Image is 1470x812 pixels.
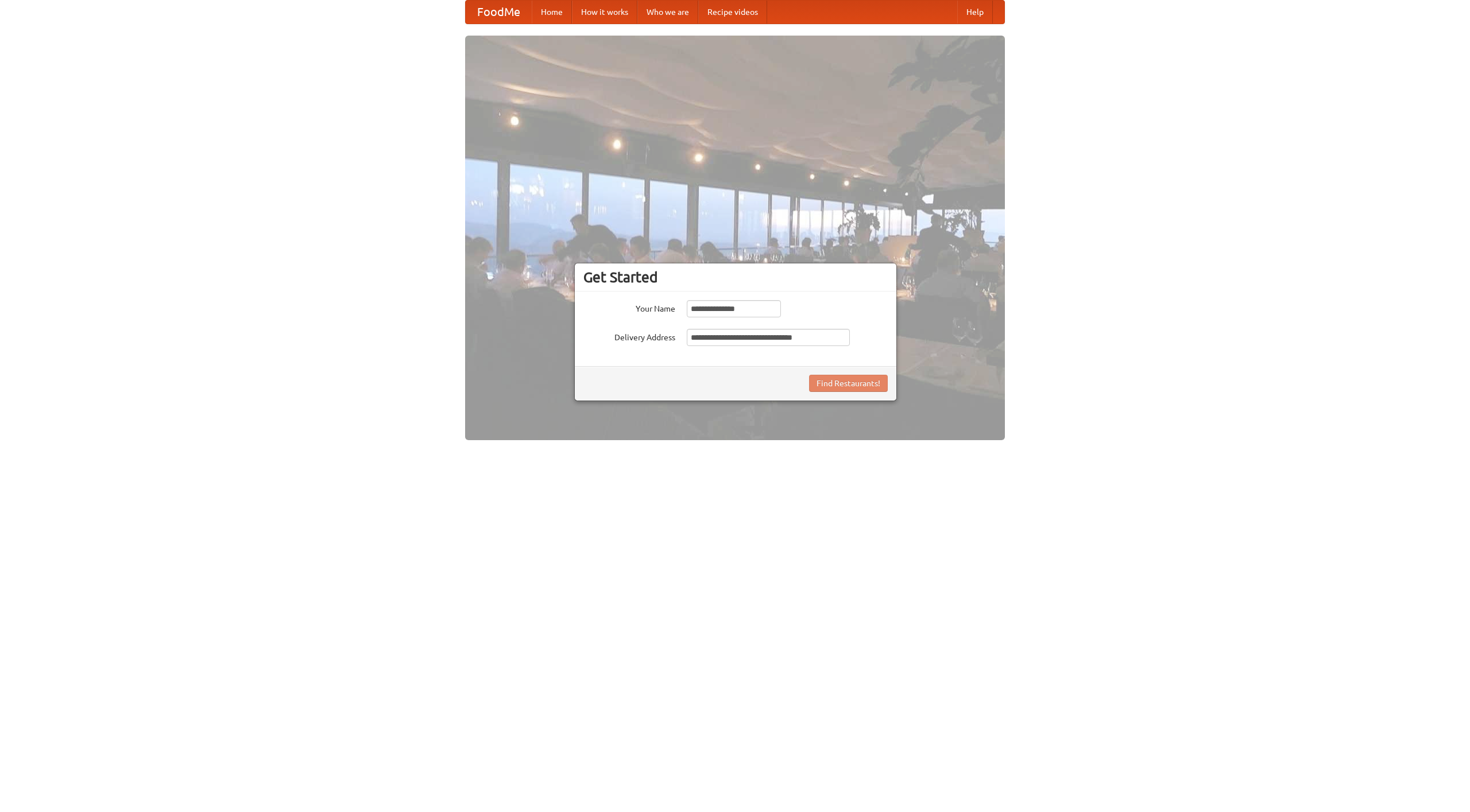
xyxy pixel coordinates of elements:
a: Recipe videos [698,1,767,24]
a: FoodMe [466,1,532,24]
label: Delivery Address [583,329,675,343]
a: How it works [572,1,637,24]
label: Your Name [583,300,675,314]
a: Home [532,1,572,24]
h3: Get Started [583,269,888,286]
a: Help [957,1,993,24]
a: Who we are [637,1,698,24]
button: Find Restaurants! [809,375,888,392]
